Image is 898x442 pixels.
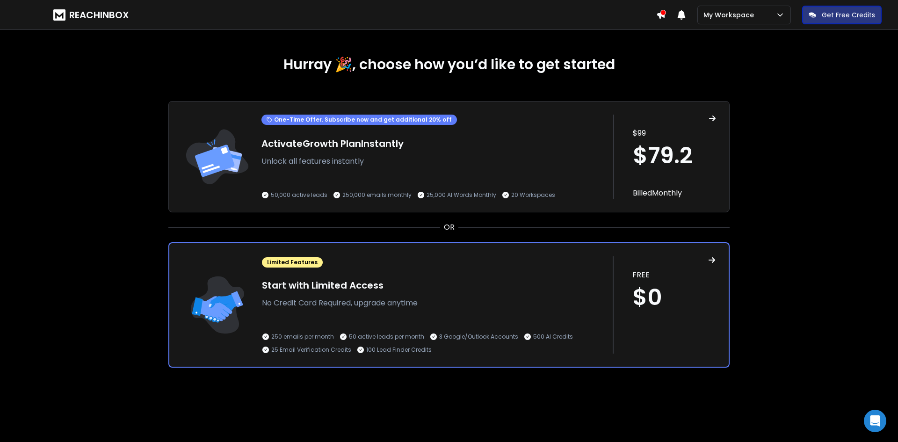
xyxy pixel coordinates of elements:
p: 50,000 active leads [271,191,327,199]
div: Limited Features [262,257,323,268]
h1: Hurray 🎉, choose how you’d like to get started [168,56,730,73]
h1: $ 79.2 [633,145,716,167]
div: One-Time Offer. Subscribe now and get additional 20% off [261,115,457,125]
p: 25,000 AI Words Monthly [427,191,496,199]
p: 250 emails per month [271,333,334,341]
img: trail [182,115,252,199]
h1: Start with Limited Access [262,279,603,292]
div: OR [168,222,730,233]
p: 250,000 emails monthly [342,191,412,199]
p: Billed Monthly [633,188,716,199]
p: 20 Workspaces [511,191,555,199]
p: Get Free Credits [822,10,875,20]
p: 500 AI Credits [533,333,573,341]
p: 25 Email Verification Credits [271,346,351,354]
p: FREE [632,269,716,281]
p: Unlock all features instantly [261,156,604,167]
h1: Activate Growth Plan Instantly [261,137,604,150]
p: $ 99 [633,128,716,139]
p: 3 Google/Outlook Accounts [439,333,518,341]
img: logo [53,9,65,21]
div: Open Intercom Messenger [864,410,886,432]
p: My Workspace [703,10,758,20]
p: No Credit Card Required, upgrade anytime [262,297,603,309]
button: Get Free Credits [802,6,882,24]
h1: $0 [632,286,716,309]
h1: REACHINBOX [69,8,129,22]
p: 50 active leads per month [349,333,424,341]
p: 100 Lead Finder Credits [366,346,432,354]
img: trail [182,256,253,354]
